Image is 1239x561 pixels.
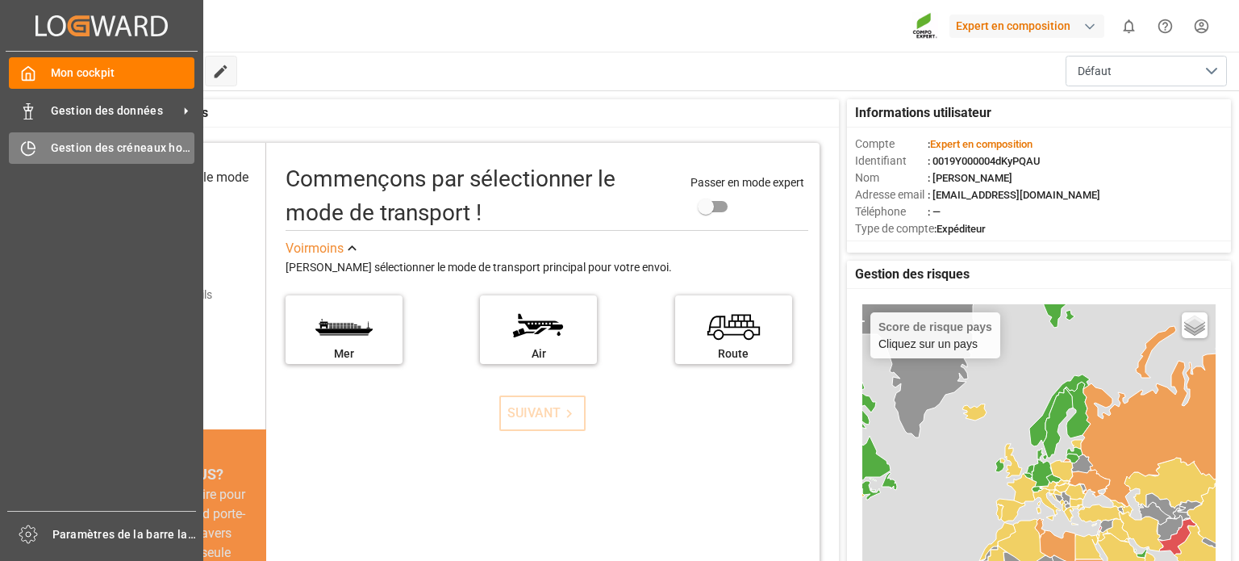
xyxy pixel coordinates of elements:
[912,12,938,40] img: Screenshot%202023-09-29%20at%2010.02.21.png_1712312052.png
[1111,8,1147,44] button: afficher 0 nouvelles notifications
[949,10,1111,41] button: Expert en composition
[690,176,804,189] font: Passer en mode expert
[855,266,970,282] font: Gestion des risques
[1182,312,1208,338] a: Couches
[499,396,586,431] button: SUIVANT
[51,66,115,79] font: Mon cockpit
[718,347,749,360] font: Route
[855,222,934,235] font: Type de compte
[855,137,895,150] font: Compte
[855,105,991,120] font: Informations utilisateur
[855,205,906,218] font: Téléphone
[507,405,561,421] font: SUIVANT
[878,337,978,350] font: Cliquez sur un pays
[1078,65,1112,77] font: Défaut
[51,141,214,154] font: Gestion des créneaux horaires
[286,261,672,274] font: [PERSON_NAME] sélectionner le mode de transport principal pour votre envoi.
[51,104,163,117] font: Gestion des données
[855,188,924,201] font: Adresse email
[286,162,674,230] div: Commençons par sélectionner le mode de transport !
[934,223,986,235] font: :Expéditeur
[52,528,220,541] font: Paramètres de la barre latérale
[9,132,194,164] a: Gestion des créneaux horaires
[855,154,907,167] font: Identifiant
[928,172,1012,184] font: : [PERSON_NAME]
[956,19,1070,32] font: Expert en composition
[1066,56,1227,86] button: ouvrir le menu
[930,138,1032,150] font: Expert en composition
[1147,8,1183,44] button: Centre d'aide
[855,171,879,184] font: Nom
[928,155,1041,167] font: : 0019Y000004dKyPQAU
[334,347,354,360] font: Mer
[286,165,615,226] font: Commençons par sélectionner le mode de transport !
[928,206,941,218] font: : —
[532,347,546,360] font: Air
[928,138,930,150] font: :
[286,241,308,256] font: Voir
[124,288,212,318] font: Ajouter les détails d'expédition
[308,241,344,256] font: moins
[124,466,223,483] font: SAVIEZ-VOUS?
[928,189,1100,201] font: : [EMAIL_ADDRESS][DOMAIN_NAME]
[127,170,248,204] font: Sélectionnez le mode de transport
[878,320,992,333] font: Score de risque pays
[9,57,194,89] a: Mon cockpit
